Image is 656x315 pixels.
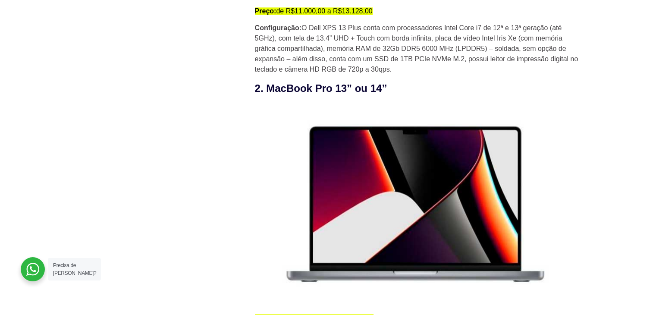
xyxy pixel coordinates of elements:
mark: de R$11.000,00 a R$13.128,00 [255,7,373,15]
iframe: Chat Widget [501,205,656,315]
strong: Configuração: [255,24,301,31]
strong: Preço: [255,7,276,15]
span: Precisa de [PERSON_NAME]? [53,262,96,276]
div: Widget de chat [501,205,656,315]
h3: 2. MacBook Pro 13” ou 14” [255,81,583,96]
p: O Dell XPS 13 Plus conta com processadores Intel Core i7 de 12ª e 13ª geração (até 5GHz), com tel... [255,23,583,75]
